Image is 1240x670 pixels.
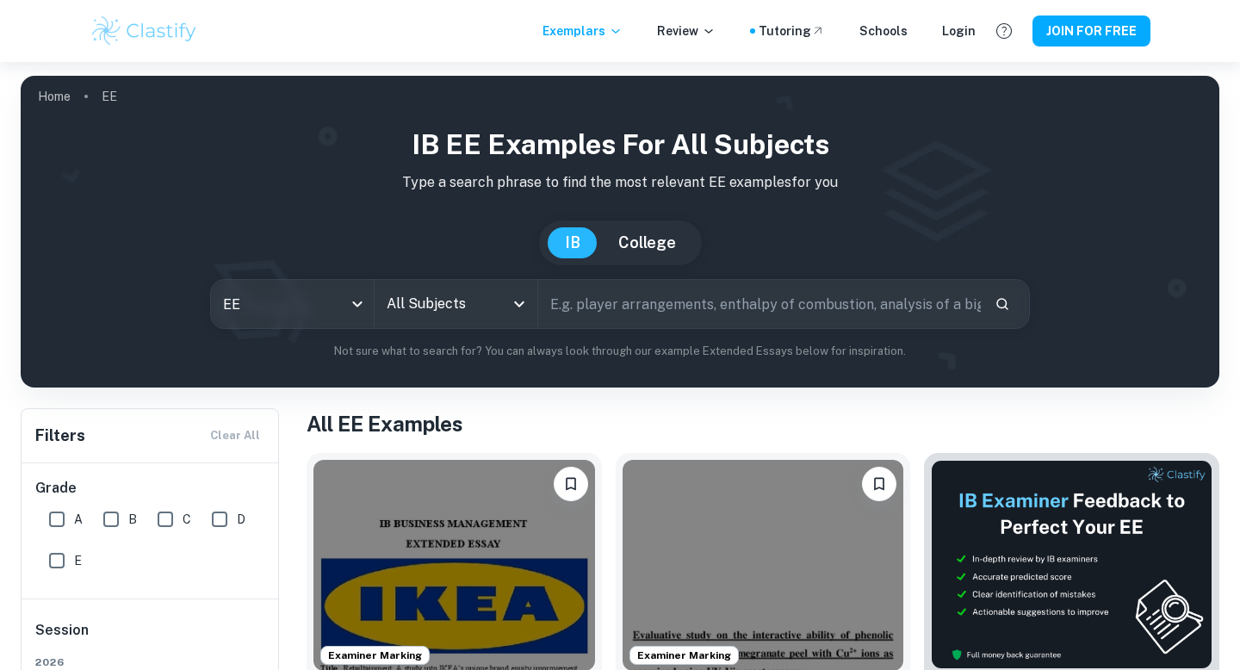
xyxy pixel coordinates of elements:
[128,510,137,529] span: B
[74,510,83,529] span: A
[548,227,598,258] button: IB
[35,620,266,654] h6: Session
[554,467,588,501] button: Please log in to bookmark exemplars
[183,510,191,529] span: C
[34,124,1206,165] h1: IB EE examples for all subjects
[102,87,117,106] p: EE
[35,478,266,499] h6: Grade
[942,22,976,40] a: Login
[34,172,1206,193] p: Type a search phrase to find the most relevant EE examples for you
[542,22,623,40] p: Exemplars
[35,654,266,670] span: 2026
[237,510,245,529] span: D
[859,22,908,40] a: Schools
[211,280,374,328] div: EE
[35,424,85,448] h6: Filters
[38,84,71,109] a: Home
[931,460,1212,669] img: Thumbnail
[988,289,1017,319] button: Search
[759,22,825,40] a: Tutoring
[321,648,429,663] span: Examiner Marking
[601,227,693,258] button: College
[34,343,1206,360] p: Not sure what to search for? You can always look through our example Extended Essays below for in...
[307,408,1219,439] h1: All EE Examples
[90,14,199,48] img: Clastify logo
[989,16,1019,46] button: Help and Feedback
[657,22,716,40] p: Review
[538,280,981,328] input: E.g. player arrangements, enthalpy of combustion, analysis of a big city...
[630,648,738,663] span: Examiner Marking
[74,551,82,570] span: E
[1032,16,1150,47] button: JOIN FOR FREE
[862,467,896,501] button: Please log in to bookmark exemplars
[21,76,1219,388] img: profile cover
[507,292,531,316] button: Open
